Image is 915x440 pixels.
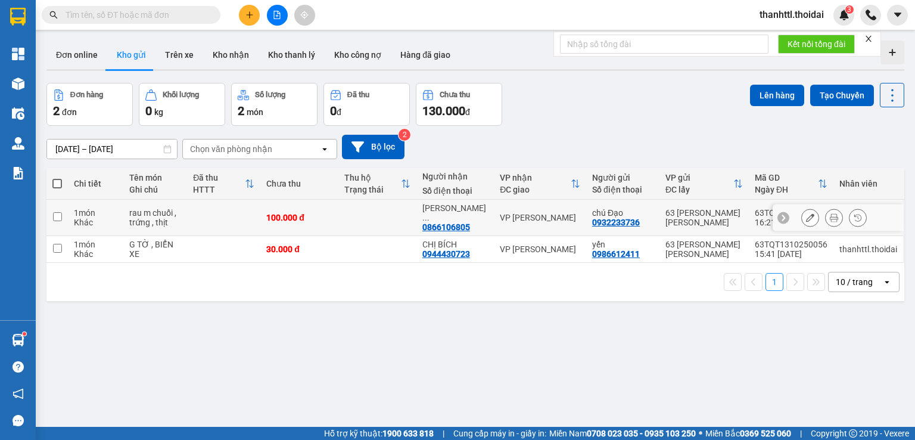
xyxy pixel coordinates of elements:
span: đơn [62,107,77,117]
div: 100.000 đ [266,213,332,222]
sup: 2 [399,129,410,141]
div: 63TQT1310250056 [755,240,827,249]
span: Kết nối tổng đài [788,38,845,51]
span: đ [337,107,341,117]
span: 2 [238,104,244,118]
span: món [247,107,263,117]
button: Khối lượng0kg [139,83,225,126]
span: copyright [849,429,857,438]
div: Đã thu [193,173,245,182]
div: Khác [74,249,117,259]
button: Kho gửi [107,41,155,69]
img: logo-vxr [10,8,26,26]
img: warehouse-icon [12,107,24,120]
div: 15:41 [DATE] [755,249,827,259]
th: Toggle SortBy [494,168,586,200]
div: 16:21 [DATE] [755,218,827,227]
div: Chọn văn phòng nhận [190,143,272,155]
button: Số lượng2món [231,83,318,126]
button: Kho thanh lý [259,41,325,69]
span: Miền Nam [549,427,696,440]
th: Toggle SortBy [659,168,749,200]
span: kg [154,107,163,117]
button: 1 [765,273,783,291]
img: solution-icon [12,167,24,179]
span: aim [300,11,309,19]
span: plus [245,11,254,19]
div: 63TQT1310250066 [755,208,827,218]
div: Người nhận [422,172,488,181]
div: Thu hộ [344,173,401,182]
span: message [13,415,24,426]
span: | [800,427,802,440]
img: warehouse-icon [12,78,24,90]
div: Chi tiết [74,179,117,188]
div: Tạo kho hàng mới [880,41,904,64]
span: notification [13,388,24,399]
span: 0 [330,104,337,118]
button: Chưa thu130.000đ [416,83,502,126]
button: Kho nhận [203,41,259,69]
div: Chưa thu [266,179,332,188]
span: Hỗ trợ kỹ thuật: [324,427,434,440]
div: ĐC lấy [665,185,733,194]
img: warehouse-icon [12,137,24,150]
div: G TỜ , BIỂN XE [129,240,181,259]
div: 0944430723 [422,249,470,259]
strong: 0369 525 060 [740,429,791,438]
img: phone-icon [866,10,876,20]
div: Người gửi [592,173,653,182]
button: caret-down [887,5,908,26]
button: Trên xe [155,41,203,69]
span: close [864,35,873,43]
div: Số điện thoại [592,185,653,194]
div: Khối lượng [163,91,199,99]
div: Số lượng [255,91,285,99]
span: Cung cấp máy in - giấy in: [453,427,546,440]
span: thanhttl.thoidai [750,7,833,22]
strong: 1900 633 818 [382,429,434,438]
div: Nguyễn Thị Hiên 0349619972 [422,203,488,222]
span: question-circle [13,361,24,373]
sup: 1 [23,332,26,336]
span: | [443,427,444,440]
span: file-add [273,11,281,19]
div: 1 món [74,240,117,249]
div: 0866106805 [422,222,470,232]
div: 10 / trang [836,276,873,288]
sup: 3 [845,5,854,14]
div: 1 món [74,208,117,218]
div: HTTT [193,185,245,194]
img: dashboard-icon [12,48,24,60]
span: 3 [847,5,851,14]
div: 63 [PERSON_NAME] [PERSON_NAME] [665,208,743,227]
span: đ [465,107,470,117]
button: Kho công nợ [325,41,391,69]
div: rau m chuối , trứng , thịt [129,208,181,227]
input: Tìm tên, số ĐT hoặc mã đơn [66,8,206,21]
div: Đơn hàng [70,91,103,99]
div: 0932233736 [592,218,640,227]
div: VP [PERSON_NAME] [500,213,580,222]
div: Ghi chú [129,185,181,194]
button: Lên hàng [750,85,804,106]
div: Trạng thái [344,185,401,194]
button: Đã thu0đ [323,83,410,126]
div: 30.000 đ [266,244,332,254]
button: Tạo Chuyến [810,85,874,106]
th: Toggle SortBy [338,168,416,200]
div: thanhttl.thoidai [839,244,897,254]
div: Khác [74,218,117,227]
th: Toggle SortBy [749,168,833,200]
button: plus [239,5,260,26]
svg: open [882,277,892,287]
div: Mã GD [755,173,818,182]
th: Toggle SortBy [187,168,260,200]
div: Tên món [129,173,181,182]
div: VP [PERSON_NAME] [500,244,580,254]
div: 0986612411 [592,249,640,259]
div: Chưa thu [440,91,470,99]
div: Nhân viên [839,179,897,188]
div: 63 [PERSON_NAME] [PERSON_NAME] [665,240,743,259]
input: Nhập số tổng đài [560,35,768,54]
